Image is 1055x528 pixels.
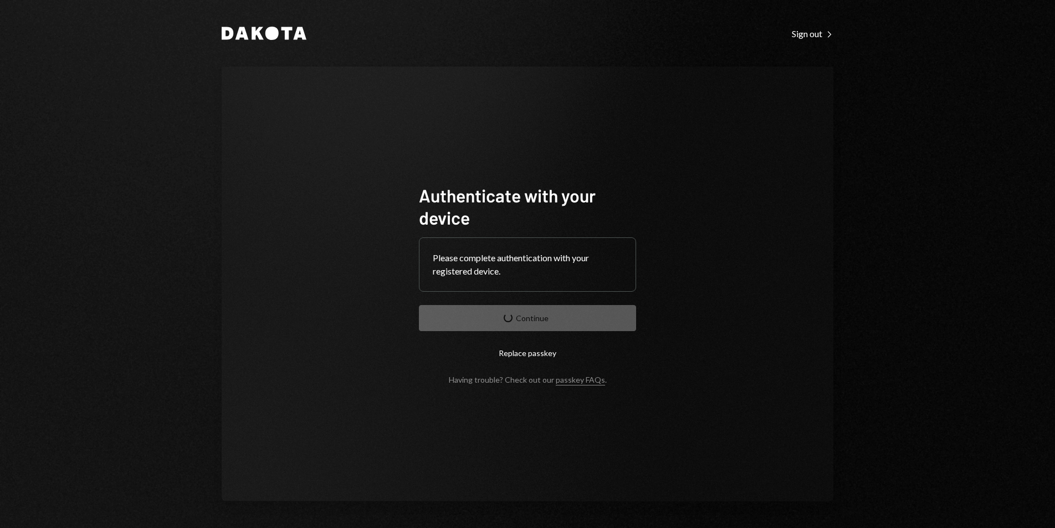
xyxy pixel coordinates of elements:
[449,375,607,384] div: Having trouble? Check out our .
[556,375,605,385] a: passkey FAQs
[419,340,636,366] button: Replace passkey
[792,27,833,39] a: Sign out
[433,251,622,278] div: Please complete authentication with your registered device.
[792,28,833,39] div: Sign out
[419,184,636,229] h1: Authenticate with your device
